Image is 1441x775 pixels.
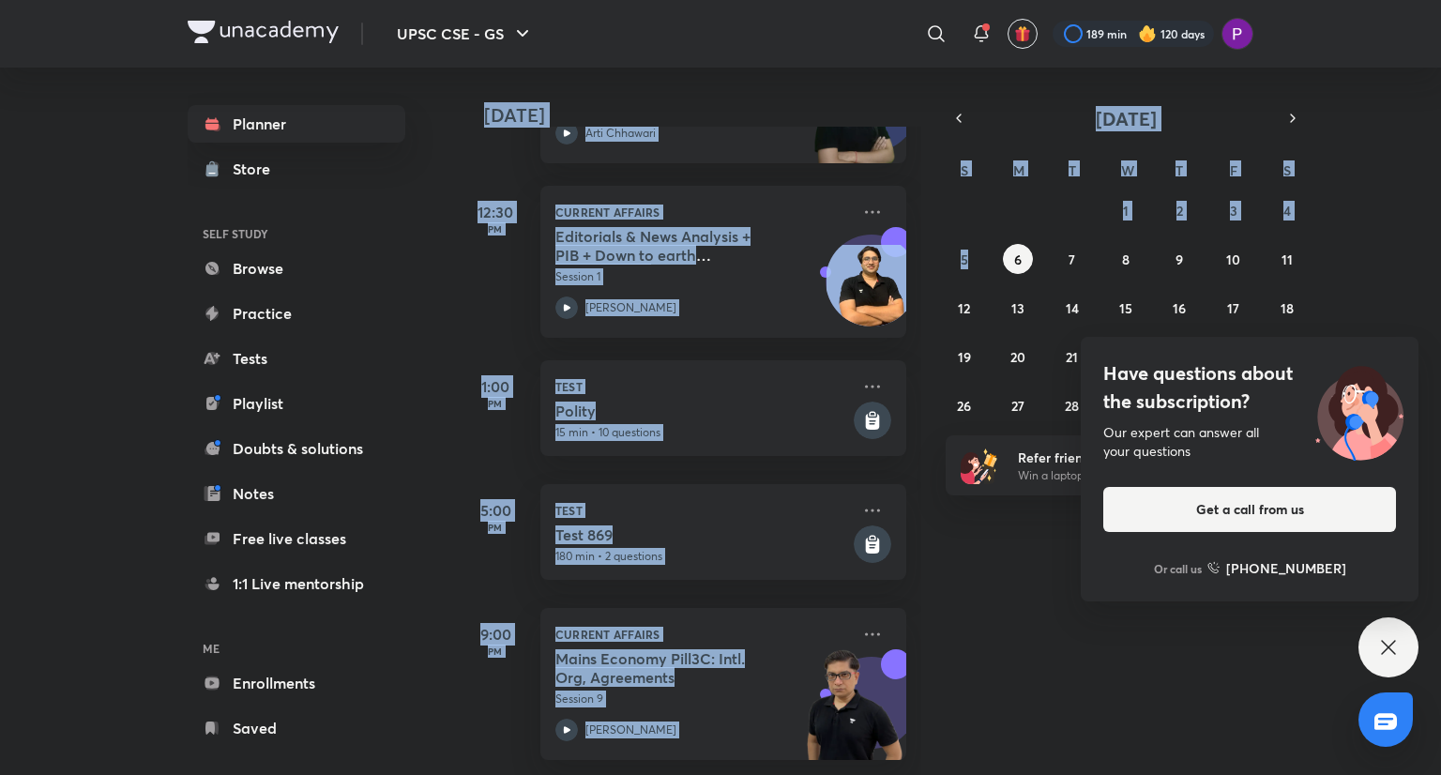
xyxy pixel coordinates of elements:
abbr: Wednesday [1121,161,1134,179]
abbr: October 26, 2025 [957,397,971,415]
div: Store [233,158,281,180]
button: October 6, 2025 [1003,244,1033,274]
button: October 19, 2025 [949,342,979,372]
button: October 17, 2025 [1219,293,1249,323]
abbr: October 8, 2025 [1122,251,1130,268]
abbr: October 1, 2025 [1123,202,1129,220]
abbr: October 6, 2025 [1014,251,1022,268]
h6: ME [188,632,405,664]
p: PM [458,522,533,533]
h4: Have questions about the subscription? [1103,359,1396,416]
button: October 9, 2025 [1164,244,1194,274]
abbr: October 7, 2025 [1069,251,1075,268]
abbr: October 10, 2025 [1226,251,1240,268]
h5: 5:00 [458,499,533,522]
img: Company Logo [188,21,339,43]
abbr: October 18, 2025 [1281,299,1294,317]
img: streak [1138,24,1157,43]
h5: 9:00 [458,623,533,646]
button: October 5, 2025 [949,244,979,274]
abbr: October 14, 2025 [1066,299,1079,317]
h6: [PHONE_NUMBER] [1226,558,1346,578]
button: October 26, 2025 [949,390,979,420]
p: PM [458,646,533,657]
a: Enrollments [188,664,405,702]
h5: 12:30 [458,201,533,223]
p: Current Affairs [555,201,850,223]
a: 1:1 Live mentorship [188,565,405,602]
button: UPSC CSE - GS [386,15,545,53]
h5: Polity [555,402,850,420]
a: Planner [188,105,405,143]
abbr: October 13, 2025 [1011,299,1024,317]
button: October 12, 2025 [949,293,979,323]
p: [PERSON_NAME] [585,722,676,738]
a: Playlist [188,385,405,422]
a: Tests [188,340,405,377]
button: October 16, 2025 [1164,293,1194,323]
abbr: October 17, 2025 [1227,299,1239,317]
abbr: October 21, 2025 [1066,348,1078,366]
h5: Test 869 [555,525,850,544]
abbr: October 2, 2025 [1176,202,1183,220]
h5: Mains Economy Pill3C: Intl. Org, Agreements [555,649,789,687]
abbr: October 27, 2025 [1011,397,1024,415]
h5: Editorials & News Analysis + PIB + Down to earth (October) - L1 [555,227,789,265]
button: October 1, 2025 [1111,195,1141,225]
abbr: October 5, 2025 [961,251,968,268]
abbr: Saturday [1283,161,1291,179]
button: October 7, 2025 [1057,244,1087,274]
h4: [DATE] [484,104,925,127]
p: 15 min • 10 questions [555,424,850,441]
button: October 18, 2025 [1272,293,1302,323]
abbr: October 19, 2025 [958,348,971,366]
h6: Refer friends [1018,448,1249,467]
button: [DATE] [972,105,1280,131]
a: [PHONE_NUMBER] [1207,558,1346,578]
p: [PERSON_NAME] [585,299,676,316]
button: October 14, 2025 [1057,293,1087,323]
img: ttu_illustration_new.svg [1300,359,1418,461]
p: Session 1 [555,268,850,285]
p: PM [458,398,533,409]
h6: SELF STUDY [188,218,405,250]
abbr: Tuesday [1069,161,1076,179]
abbr: October 4, 2025 [1283,202,1291,220]
button: October 2, 2025 [1164,195,1194,225]
abbr: October 9, 2025 [1176,251,1183,268]
button: October 15, 2025 [1111,293,1141,323]
abbr: October 16, 2025 [1173,299,1186,317]
p: Win a laptop, vouchers & more [1018,467,1249,484]
button: October 13, 2025 [1003,293,1033,323]
span: [DATE] [1096,106,1157,131]
p: Session 9 [555,691,850,707]
a: Store [188,150,405,188]
button: October 10, 2025 [1219,244,1249,274]
h5: 1:00 [458,375,533,398]
button: October 11, 2025 [1272,244,1302,274]
abbr: Thursday [1176,161,1183,179]
abbr: Monday [1013,161,1024,179]
p: Or call us [1154,560,1202,577]
a: Free live classes [188,520,405,557]
p: Arti Chhawari [585,125,656,142]
p: Test [555,375,850,398]
abbr: October 15, 2025 [1119,299,1132,317]
abbr: October 20, 2025 [1010,348,1025,366]
a: Company Logo [188,21,339,48]
abbr: October 28, 2025 [1065,397,1079,415]
img: avatar [1014,25,1031,42]
a: Saved [188,709,405,747]
p: 180 min • 2 questions [555,548,850,565]
button: October 20, 2025 [1003,342,1033,372]
abbr: Friday [1230,161,1237,179]
button: October 4, 2025 [1272,195,1302,225]
button: avatar [1008,19,1038,49]
a: Browse [188,250,405,287]
abbr: October 11, 2025 [1282,251,1293,268]
img: Avatar [827,245,917,335]
a: Doubts & solutions [188,430,405,467]
button: October 27, 2025 [1003,390,1033,420]
a: Practice [188,295,405,332]
img: Preeti Pandey [1221,18,1253,50]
